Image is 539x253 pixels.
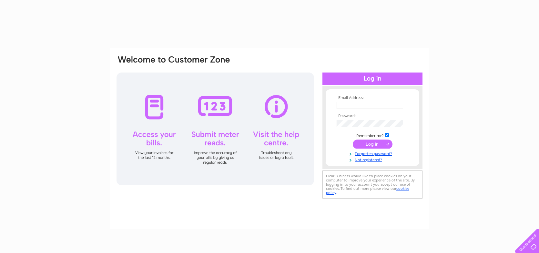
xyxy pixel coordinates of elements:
div: Clear Business would like to place cookies on your computer to improve your experience of the sit... [322,170,422,199]
input: Submit [353,140,392,149]
th: Password: [335,114,410,118]
td: Remember me? [335,132,410,138]
a: cookies policy [326,186,409,195]
a: Forgotten password? [337,150,410,156]
a: Not registered? [337,156,410,162]
th: Email Address: [335,96,410,100]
